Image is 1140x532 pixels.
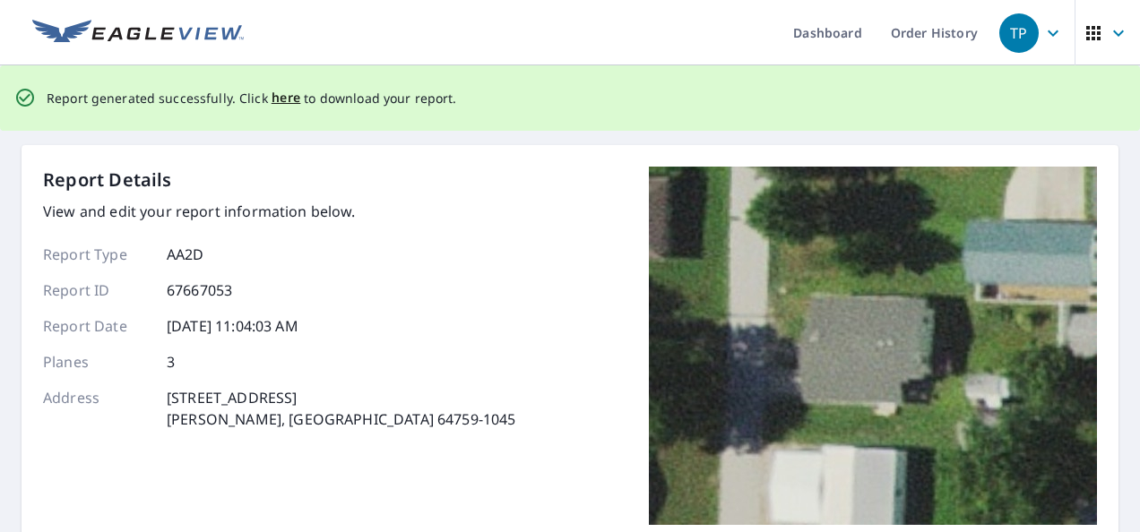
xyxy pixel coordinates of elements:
p: AA2D [167,244,204,265]
p: Planes [43,351,151,373]
p: 67667053 [167,279,232,301]
p: Report Date [43,315,151,337]
p: Report Details [43,167,172,193]
p: Report ID [43,279,151,301]
p: [STREET_ADDRESS] [PERSON_NAME], [GEOGRAPHIC_DATA] 64759-1045 [167,387,515,430]
p: 3 [167,351,175,373]
button: here [272,87,301,109]
p: [DATE] 11:04:03 AM [167,315,298,337]
div: TP [999,13,1039,53]
p: View and edit your report information below. [43,201,515,222]
p: Report generated successfully. Click to download your report. [47,87,457,109]
p: Report Type [43,244,151,265]
img: EV Logo [32,20,244,47]
p: Address [43,387,151,430]
img: Top image [649,167,1097,525]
